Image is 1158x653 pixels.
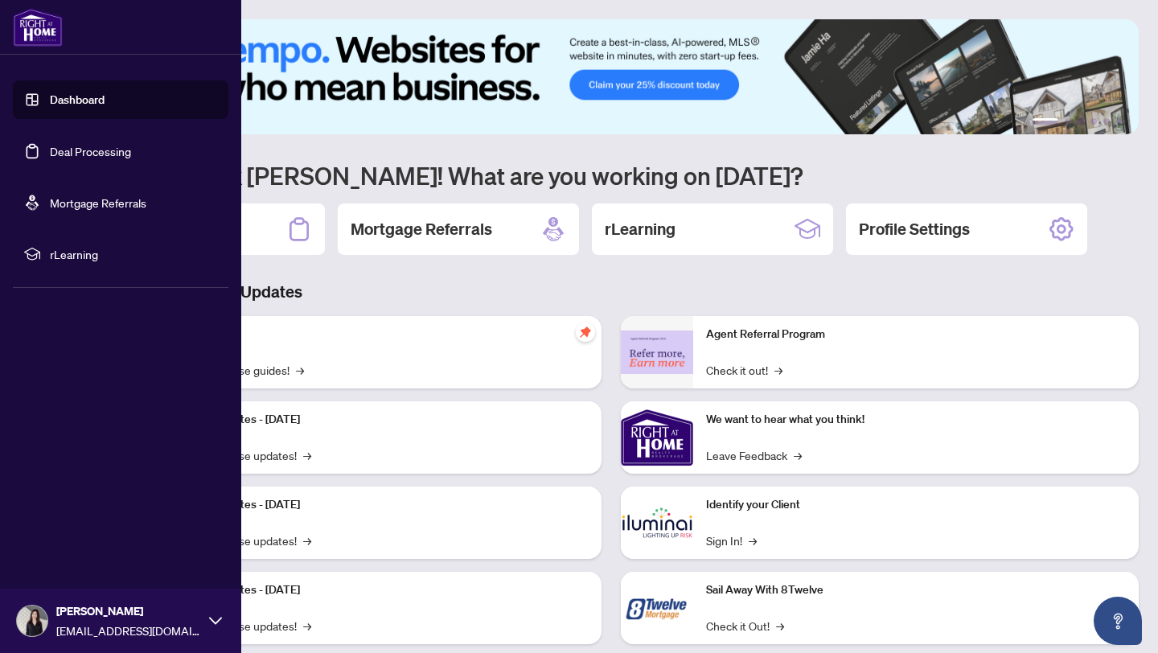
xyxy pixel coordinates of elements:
a: Dashboard [50,92,105,107]
img: Profile Icon [17,606,47,636]
p: Agent Referral Program [706,326,1126,343]
img: Slide 0 [84,19,1139,134]
button: 1 [1033,118,1058,125]
span: → [774,361,782,379]
img: We want to hear what you think! [621,401,693,474]
h2: rLearning [605,218,675,240]
span: → [303,446,311,464]
img: Agent Referral Program [621,331,693,375]
a: Sign In!→ [706,532,757,549]
span: pushpin [576,322,595,342]
h2: Mortgage Referrals [351,218,492,240]
h3: Brokerage & Industry Updates [84,281,1139,303]
button: 6 [1116,118,1123,125]
p: Platform Updates - [DATE] [169,411,589,429]
img: Sail Away With 8Twelve [621,572,693,644]
h1: Welcome back [PERSON_NAME]! What are you working on [DATE]? [84,160,1139,191]
span: rLearning [50,245,217,263]
button: 4 [1090,118,1097,125]
span: → [749,532,757,549]
span: [EMAIL_ADDRESS][DOMAIN_NAME] [56,622,201,639]
span: → [794,446,802,464]
span: → [776,617,784,635]
a: Check it out!→ [706,361,782,379]
span: [PERSON_NAME] [56,602,201,620]
p: Sail Away With 8Twelve [706,581,1126,599]
button: 5 [1103,118,1110,125]
a: Check it Out!→ [706,617,784,635]
p: Platform Updates - [DATE] [169,496,589,514]
p: Identify your Client [706,496,1126,514]
span: → [303,617,311,635]
button: 3 [1078,118,1084,125]
p: Self-Help [169,326,589,343]
p: Platform Updates - [DATE] [169,581,589,599]
p: We want to hear what you think! [706,411,1126,429]
h2: Profile Settings [859,218,970,240]
img: Identify your Client [621,487,693,559]
button: Open asap [1094,597,1142,645]
a: Leave Feedback→ [706,446,802,464]
a: Deal Processing [50,144,131,158]
span: → [296,361,304,379]
button: 2 [1065,118,1071,125]
img: logo [13,8,63,47]
span: → [303,532,311,549]
a: Mortgage Referrals [50,195,146,210]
